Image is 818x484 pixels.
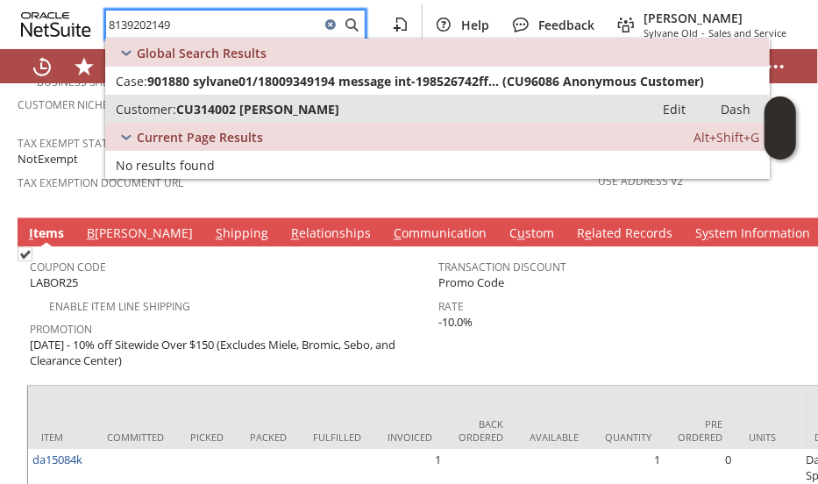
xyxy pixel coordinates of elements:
iframe: Click here to launch Oracle Guided Learning Help Panel [765,96,796,160]
span: S [216,225,223,242]
div: More menus [755,49,797,84]
div: Available [530,431,579,445]
a: No results found [105,151,770,179]
div: Item [41,431,81,445]
span: -10.0% [438,315,473,331]
span: CU314002 [PERSON_NAME] [176,101,339,117]
a: Custom [505,225,558,245]
svg: Search [341,14,362,35]
span: u [517,225,525,242]
a: Items [25,225,68,245]
div: Shortcuts [63,49,105,84]
span: 901880 sylvane01/18009349194 message int-198526742ff... (CU96086 Anonymous Customer) [147,73,704,89]
div: Quantity [605,431,651,445]
svg: Shortcuts [74,56,95,77]
div: Invoiced [388,431,432,445]
span: Case: [116,73,147,89]
a: Tax Exemption Document URL [18,176,183,191]
span: I [29,225,33,242]
a: Coupon Code [30,260,106,275]
span: Sylvane Old [644,26,698,39]
div: Pre Ordered [678,418,722,445]
div: Picked [190,431,224,445]
a: da15084k [32,452,82,468]
a: Dash: [705,98,766,119]
a: Edit: [644,98,705,119]
a: B[PERSON_NAME] [82,225,197,245]
a: Recent Records [21,49,63,84]
span: Sales and Service [708,26,786,39]
a: Case:901880 sylvane01/18009349194 message int-198526742ff... (CU96086 Anonymous Customer)Edit: [105,67,770,95]
img: Checked [18,247,32,262]
a: Customer:CU314002 [PERSON_NAME]Edit: Dash: [105,95,770,123]
a: Transaction Discount [438,260,566,275]
span: [PERSON_NAME] [644,10,786,26]
a: System Information [691,225,814,245]
span: Feedback [538,17,594,33]
span: Promo Code [438,275,504,292]
a: Use Address V2 [598,174,683,189]
span: Current Page Results [137,129,263,146]
a: Related Records [573,225,677,245]
span: - [701,26,705,39]
a: Promotion [30,323,92,338]
span: No results found [116,157,215,174]
span: NotExempt [18,152,78,168]
div: Back Ordered [459,418,503,445]
a: Communication [389,225,491,245]
span: e [585,225,592,242]
a: Rate [438,300,464,315]
div: Fulfilled [313,431,361,445]
input: Search [106,14,320,35]
span: R [291,225,299,242]
span: Alt+Shift+G [694,129,759,146]
svg: Recent Records [32,56,53,77]
div: Committed [107,431,164,445]
svg: logo [21,12,91,37]
span: LABOR25 [30,275,78,292]
span: Global Search Results [137,45,267,61]
span: [DATE] - 10% off Sitewide Over $150 (Excludes Miele, Bromic, Sebo, and Clearance Center) [30,338,430,370]
a: Shipping [211,225,273,245]
span: Help [461,17,489,33]
span: y [702,225,708,242]
div: Packed [250,431,287,445]
a: Customer Niche [18,98,109,113]
span: C [394,225,402,242]
a: Tax Exempt Status [18,137,122,152]
a: Relationships [287,225,375,245]
span: Oracle Guided Learning Widget. To move around, please hold and drag [765,129,796,160]
a: Enable Item Line Shipping [49,300,190,315]
div: Units [749,431,788,445]
span: B [87,225,95,242]
span: Customer: [116,101,176,117]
